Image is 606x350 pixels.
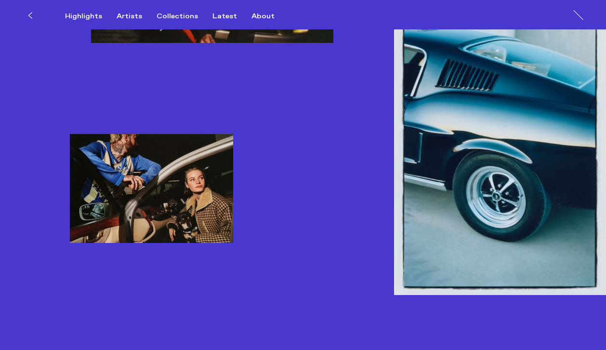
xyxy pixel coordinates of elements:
[251,12,289,21] button: About
[157,12,212,21] button: Collections
[157,12,198,21] div: Collections
[65,12,102,21] div: Highlights
[212,12,237,21] div: Latest
[212,12,251,21] button: Latest
[117,12,142,21] div: Artists
[251,12,275,21] div: About
[117,12,157,21] button: Artists
[65,12,117,21] button: Highlights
